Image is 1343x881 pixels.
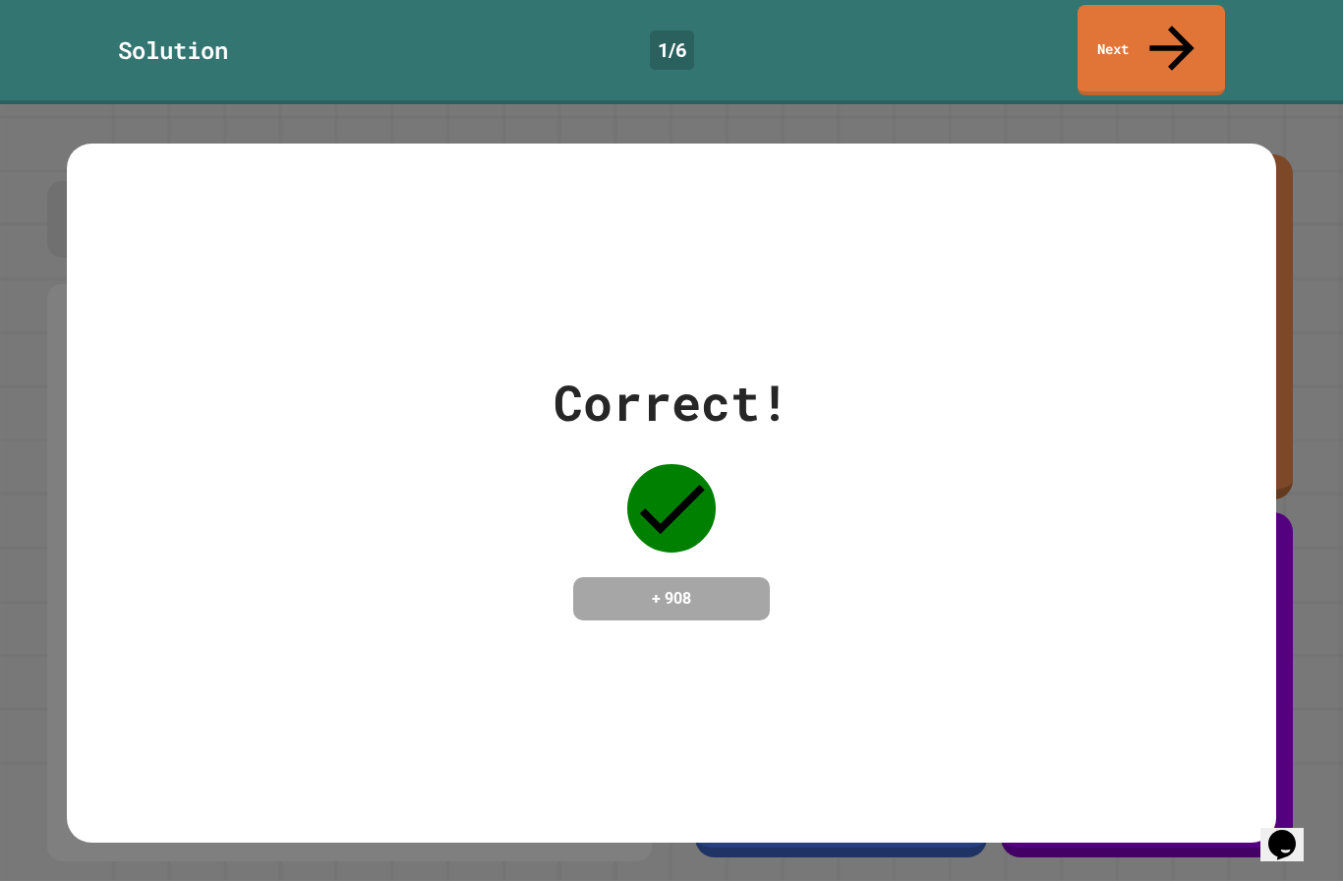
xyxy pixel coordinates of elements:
div: 1 / 6 [650,30,694,70]
iframe: chat widget [1260,802,1323,861]
div: Solution [118,32,228,68]
div: Correct! [554,366,789,440]
a: Next [1078,5,1225,95]
h4: + 908 [593,587,750,611]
